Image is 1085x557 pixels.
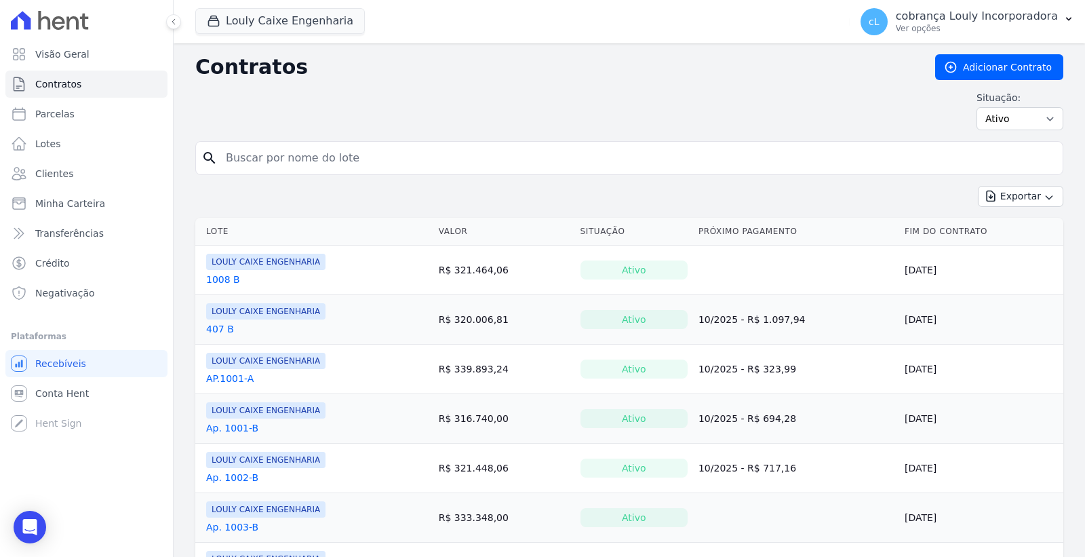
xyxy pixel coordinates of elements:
div: Ativo [580,409,688,428]
a: Adicionar Contrato [935,54,1063,80]
td: [DATE] [899,345,1063,394]
a: 10/2025 - R$ 323,99 [698,364,796,374]
span: Visão Geral [35,47,90,61]
a: 10/2025 - R$ 1.097,94 [698,314,806,325]
th: Fim do Contrato [899,218,1063,246]
label: Situação: [976,91,1063,104]
div: Ativo [580,459,688,478]
span: LOULY CAIXE ENGENHARIA [206,402,325,419]
a: Contratos [5,71,167,98]
a: Visão Geral [5,41,167,68]
div: Plataformas [11,328,162,345]
div: Open Intercom Messenger [14,511,46,543]
a: Negativação [5,280,167,307]
div: Ativo [580,310,688,329]
span: Clientes [35,167,73,180]
a: Lotes [5,130,167,157]
th: Lote [195,218,433,246]
th: Próximo Pagamento [693,218,899,246]
td: R$ 321.464,06 [433,246,575,295]
td: [DATE] [899,295,1063,345]
span: cL [869,17,880,26]
span: Crédito [35,256,70,270]
i: search [201,150,218,166]
a: Ap. 1001-B [206,421,258,435]
a: Parcelas [5,100,167,128]
a: 10/2025 - R$ 694,28 [698,413,796,424]
td: R$ 316.740,00 [433,394,575,444]
span: Conta Hent [35,387,89,400]
span: Transferências [35,227,104,240]
span: LOULY CAIXE ENGENHARIA [206,353,325,369]
button: cL cobrança Louly Incorporadora Ver opções [850,3,1085,41]
span: LOULY CAIXE ENGENHARIA [206,254,325,270]
td: [DATE] [899,394,1063,444]
span: Parcelas [35,107,75,121]
td: R$ 339.893,24 [433,345,575,394]
span: Lotes [35,137,61,151]
a: Minha Carteira [5,190,167,217]
div: Ativo [580,261,688,280]
div: Ativo [580,508,688,527]
a: Crédito [5,250,167,277]
th: Valor [433,218,575,246]
td: [DATE] [899,493,1063,543]
td: [DATE] [899,444,1063,493]
span: LOULY CAIXE ENGENHARIA [206,303,325,320]
button: Louly Caixe Engenharia [195,8,365,34]
span: Recebíveis [35,357,86,370]
a: Clientes [5,160,167,187]
a: Ap. 1003-B [206,520,258,534]
p: Ver opções [896,23,1058,34]
th: Situação [575,218,693,246]
span: LOULY CAIXE ENGENHARIA [206,501,325,518]
a: Recebíveis [5,350,167,377]
a: Conta Hent [5,380,167,407]
a: 407 B [206,322,234,336]
a: AP.1001-A [206,372,254,385]
td: [DATE] [899,246,1063,295]
input: Buscar por nome do lote [218,145,1057,172]
a: 1008 B [206,273,240,286]
span: Contratos [35,77,81,91]
td: R$ 321.448,06 [433,444,575,493]
h2: Contratos [195,55,913,79]
td: R$ 320.006,81 [433,295,575,345]
a: 10/2025 - R$ 717,16 [698,463,796,474]
a: Transferências [5,220,167,247]
span: Negativação [35,286,95,300]
span: LOULY CAIXE ENGENHARIA [206,452,325,468]
p: cobrança Louly Incorporadora [896,9,1058,23]
a: Ap. 1002-B [206,471,258,484]
button: Exportar [978,186,1063,207]
td: R$ 333.348,00 [433,493,575,543]
div: Ativo [580,360,688,379]
span: Minha Carteira [35,197,105,210]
